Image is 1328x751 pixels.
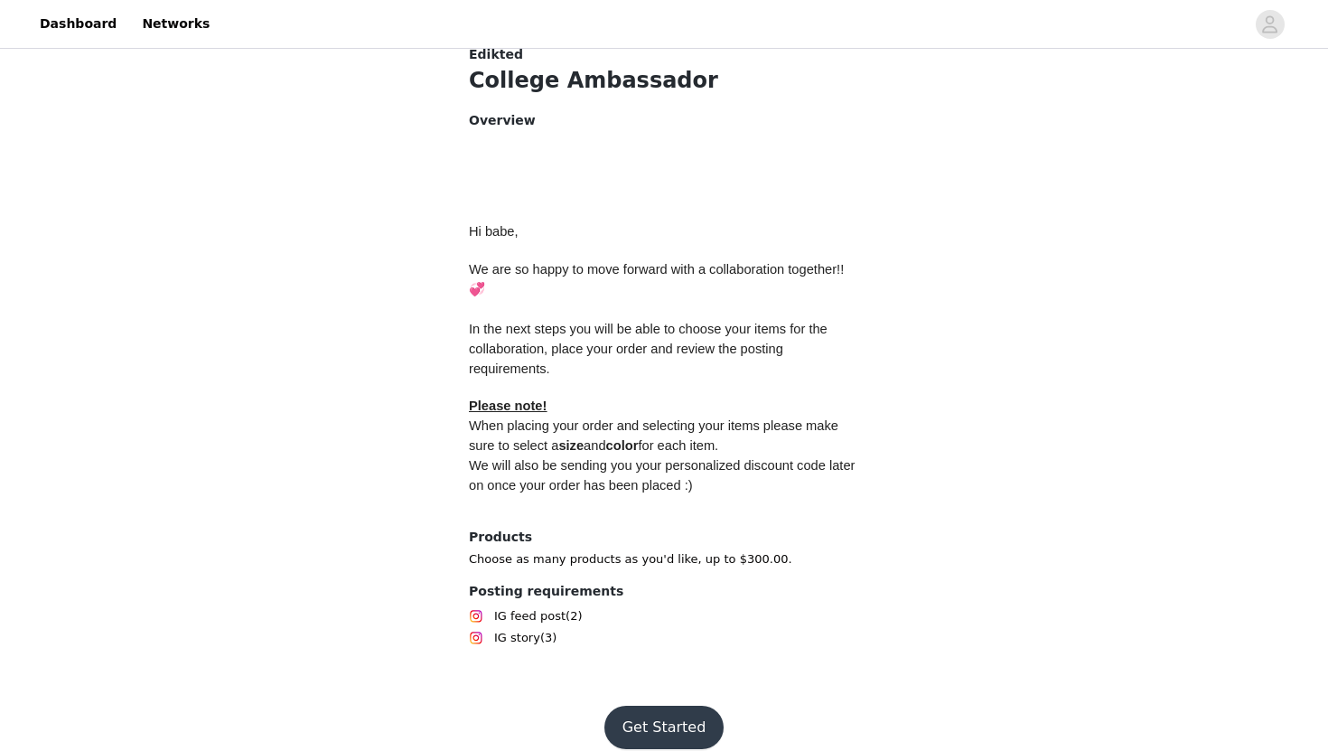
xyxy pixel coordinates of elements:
[469,224,519,239] span: Hi babe,
[469,399,547,413] span: Please note!
[494,629,540,647] span: IG story
[1261,10,1278,39] div: avatar
[469,458,859,493] span: We will also be sending you your personalized discount code later on once your order has been pla...
[469,64,859,97] h1: College Ambassador
[469,609,483,624] img: Instagram Icon
[606,438,639,453] strong: color
[469,262,844,296] span: We are so happy to move forward with a collaboration together!!💞
[558,438,584,453] strong: size
[604,706,725,749] button: Get Started
[566,607,582,625] span: (2)
[131,4,220,44] a: Networks
[29,4,127,44] a: Dashboard
[469,550,859,568] p: Choose as many products as you'd like, up to $300.00.
[469,528,859,547] h4: Products
[540,629,556,647] span: (3)
[494,607,566,625] span: IG feed post
[469,322,831,376] span: In the next steps you will be able to choose your items for the collaboration, place your order a...
[469,111,859,130] h4: Overview
[469,45,523,64] span: Edikted
[469,418,842,453] span: When placing your order and selecting your items please make sure to select a and for each item.
[469,582,859,601] h4: Posting requirements
[469,631,483,645] img: Instagram Icon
